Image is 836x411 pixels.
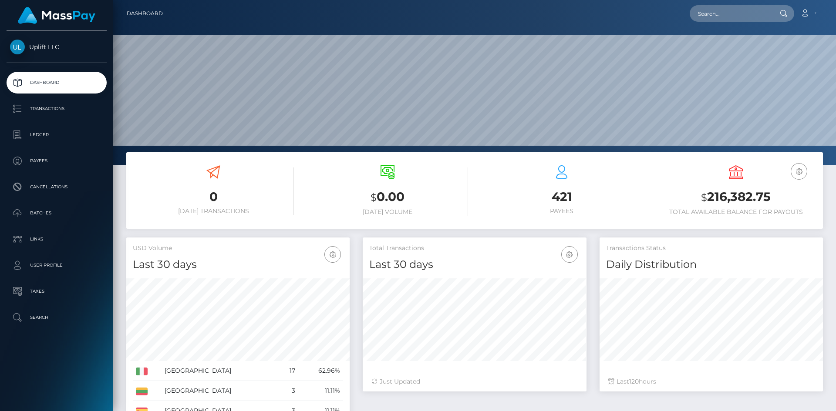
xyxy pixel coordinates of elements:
a: Batches [7,202,107,224]
p: Batches [10,207,103,220]
p: Dashboard [10,76,103,89]
a: Dashboard [7,72,107,94]
div: Just Updated [371,377,577,386]
img: Uplift LLC [10,40,25,54]
h6: Total Available Balance for Payouts [655,208,816,216]
h6: [DATE] Volume [307,208,468,216]
a: Cancellations [7,176,107,198]
img: LT.png [136,388,148,395]
a: Payees [7,150,107,172]
input: Search... [690,5,772,22]
p: User Profile [10,259,103,272]
h6: [DATE] Transactions [133,207,294,215]
p: Search [10,311,103,324]
td: [GEOGRAPHIC_DATA] [162,361,279,381]
h3: 216,382.75 [655,188,816,206]
h5: USD Volume [133,244,343,253]
a: Links [7,228,107,250]
h4: Last 30 days [369,257,580,272]
a: Ledger [7,124,107,146]
p: Cancellations [10,180,103,194]
a: Taxes [7,281,107,302]
div: Last hours [608,377,814,386]
a: Search [7,307,107,328]
td: 62.96% [298,361,343,381]
td: 11.11% [298,381,343,401]
h4: Daily Distribution [606,257,816,272]
a: Dashboard [127,4,163,23]
h5: Total Transactions [369,244,580,253]
p: Ledger [10,128,103,141]
a: User Profile [7,254,107,276]
p: Payees [10,154,103,167]
p: Taxes [10,285,103,298]
td: [GEOGRAPHIC_DATA] [162,381,279,401]
h5: Transactions Status [606,244,816,253]
img: IT.png [136,368,148,375]
span: 120 [629,378,639,385]
a: Transactions [7,98,107,120]
img: MassPay Logo [18,7,95,24]
span: Uplift LLC [7,43,107,51]
small: $ [371,191,377,204]
h3: 0 [133,188,294,205]
td: 3 [279,381,298,401]
h3: 421 [481,188,642,205]
p: Transactions [10,102,103,115]
small: $ [701,191,707,204]
td: 17 [279,361,298,381]
h4: Last 30 days [133,257,343,272]
h6: Payees [481,207,642,215]
p: Links [10,233,103,246]
h3: 0.00 [307,188,468,206]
